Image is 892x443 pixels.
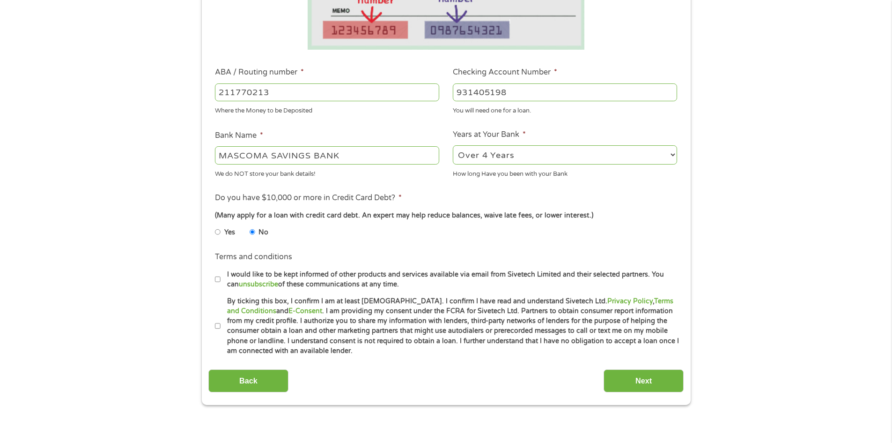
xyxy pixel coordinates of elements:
label: I would like to be kept informed of other products and services available via email from Sivetech... [221,270,680,290]
a: unsubscribe [239,280,278,288]
label: Checking Account Number [453,68,557,77]
input: Next [604,369,684,392]
input: Back [208,369,288,392]
label: Do you have $10,000 or more in Credit Card Debt? [215,193,402,203]
input: 345634636 [453,83,677,101]
a: E-Consent [288,307,322,315]
div: (Many apply for a loan with credit card debt. An expert may help reduce balances, waive late fees... [215,210,677,221]
label: ABA / Routing number [215,68,304,77]
a: Terms and Conditions [227,297,673,315]
label: Yes [224,227,235,238]
div: You will need one for a loan. [453,103,677,116]
label: By ticking this box, I confirm I am at least [DEMOGRAPHIC_DATA]. I confirm I have read and unders... [221,296,680,356]
label: No [258,227,268,238]
div: We do NOT store your bank details! [215,166,439,179]
div: Where the Money to be Deposited [215,103,439,116]
label: Years at Your Bank [453,130,526,140]
div: How long Have you been with your Bank [453,166,677,179]
label: Terms and conditions [215,252,292,262]
a: Privacy Policy [607,297,653,305]
label: Bank Name [215,131,263,141]
input: 263177916 [215,83,439,101]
